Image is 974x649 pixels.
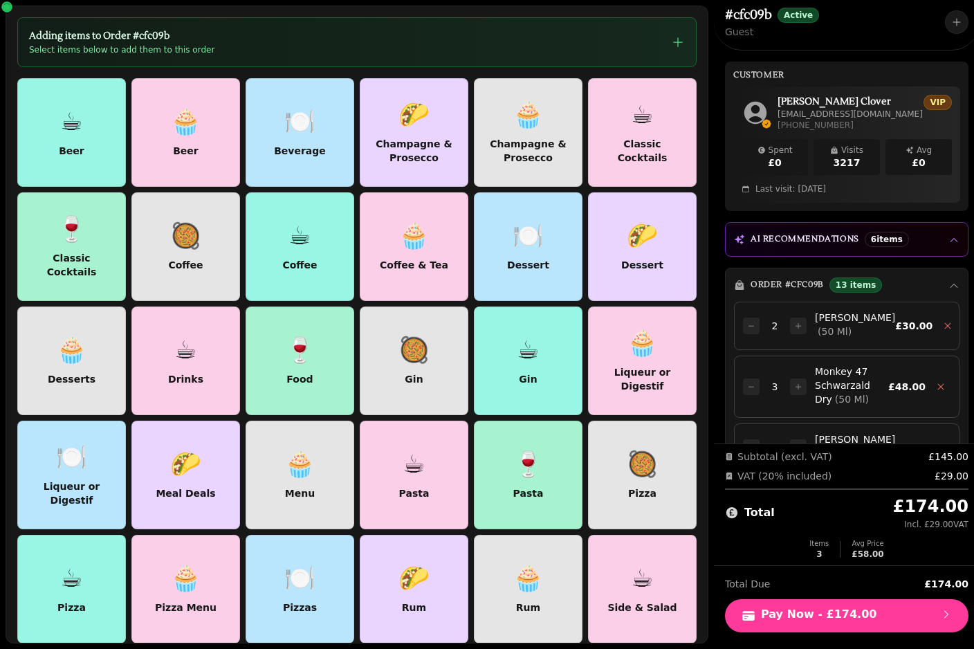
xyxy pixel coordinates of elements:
[280,601,320,614] div: Pizzas
[403,450,425,478] div: ☕
[246,78,354,187] button: 🍽️Beverage
[600,137,685,165] div: Classic Cocktails
[815,432,895,460] p: [PERSON_NAME]
[170,108,201,136] div: 🧁
[170,222,201,250] div: 🥘
[778,95,923,109] h4: [PERSON_NAME] Clover
[284,108,315,136] div: 🍽️
[279,258,320,272] div: Coffee
[938,438,957,457] button: Remove item
[818,326,852,337] span: ( 50 Ml )
[131,78,240,187] button: 🧁Beer
[513,565,544,592] div: 🧁
[725,469,831,483] span: VAT (20% included)
[131,192,240,301] button: 🥘Coffee
[474,192,582,301] button: 🍽️Dessert
[769,145,793,156] span: Spent
[17,78,126,187] button: ☕Beer
[474,421,582,529] button: 🍷Pasta
[56,336,87,364] div: 🧁
[284,565,315,592] div: 🍽️
[486,137,571,165] div: Champagne & Prosecco
[893,519,968,530] p: Incl. £ 29.00 VAT
[841,145,863,156] span: Visits
[742,609,952,623] span: Pay Now - £174.00
[928,450,968,464] span: £145.00
[924,577,968,591] span: £174.00
[725,6,772,25] h2: #cfc09b
[246,421,354,529] button: 🧁Menu
[938,316,957,336] button: Remove item
[513,222,544,250] div: 🍽️
[751,234,859,245] h3: AI Recommendations
[56,444,87,471] div: 🍽️
[809,538,829,549] p: Items
[152,601,219,614] div: Pizza Menu
[751,280,824,291] h3: Order #cfc09b
[170,565,201,592] div: 🧁
[282,486,318,500] div: Menu
[725,599,968,632] button: Pay Now - £174.00
[402,372,425,386] div: Gin
[17,421,126,529] button: 🍽️Liqueur or Digestif
[744,504,775,521] span: Total
[360,421,468,529] button: ☕Pasta
[60,108,82,136] div: ☕
[764,441,786,455] span: 8
[917,145,932,156] span: Avg
[935,469,968,483] span: £29.00
[504,258,552,272] div: Dessert
[891,156,946,170] p: £ 0
[29,29,214,43] h3: Adding items to Order # cfc09b
[605,601,679,614] div: Side & Salad
[246,535,354,643] button: 🍽️Pizzas
[631,101,653,129] div: ☕
[747,156,802,170] p: £ 0
[246,192,354,301] button: ☕Coffee
[29,44,214,55] p: Select items below to add them to this order
[852,538,883,549] p: Avg Price
[600,365,685,393] div: Liqueur or Digestif
[516,372,540,386] div: Gin
[398,565,430,592] div: 🌮
[29,479,114,507] div: Liqueur or Digestif
[835,394,869,405] span: ( 50 Ml )
[829,277,883,293] div: 13 items
[852,549,883,560] p: £58.00
[893,497,968,516] span: £174.00
[174,336,196,364] div: ☕
[627,222,658,250] div: 🌮
[60,565,82,592] div: ☕
[165,258,205,272] div: Coffee
[931,377,950,396] button: Remove item
[895,319,932,333] span: £30.00
[165,372,206,386] div: Drinks
[725,25,819,39] p: Guest
[513,601,543,614] div: Rum
[588,421,697,529] button: 🥘Pizza
[513,101,544,129] div: 🧁
[809,549,829,560] p: 3
[246,307,354,415] button: 🍷Food
[764,319,786,333] span: 2
[371,137,457,165] div: Champagne & Prosecco
[819,156,874,170] p: 3217
[895,441,932,455] span: £96.00
[733,70,784,81] h4: Customer
[742,183,952,194] div: Last visit: [DATE]
[618,258,666,272] div: Dessert
[17,535,126,643] button: ☕Pizza
[726,268,968,302] button: Order #cfc09b13 items
[360,535,468,643] button: 🌮Rum
[131,421,240,529] button: 🌮Meal Deals
[778,8,819,23] div: Active
[399,601,429,614] div: Rum
[865,232,909,247] div: 6 items
[284,372,315,386] div: Food
[398,336,430,364] div: 🥘
[17,192,126,301] button: 🍷Classic Cocktails
[513,450,544,478] div: 🍷
[55,601,89,614] div: Pizza
[945,10,968,34] button: New Order
[725,450,832,464] span: Subtotal (excl. VAT)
